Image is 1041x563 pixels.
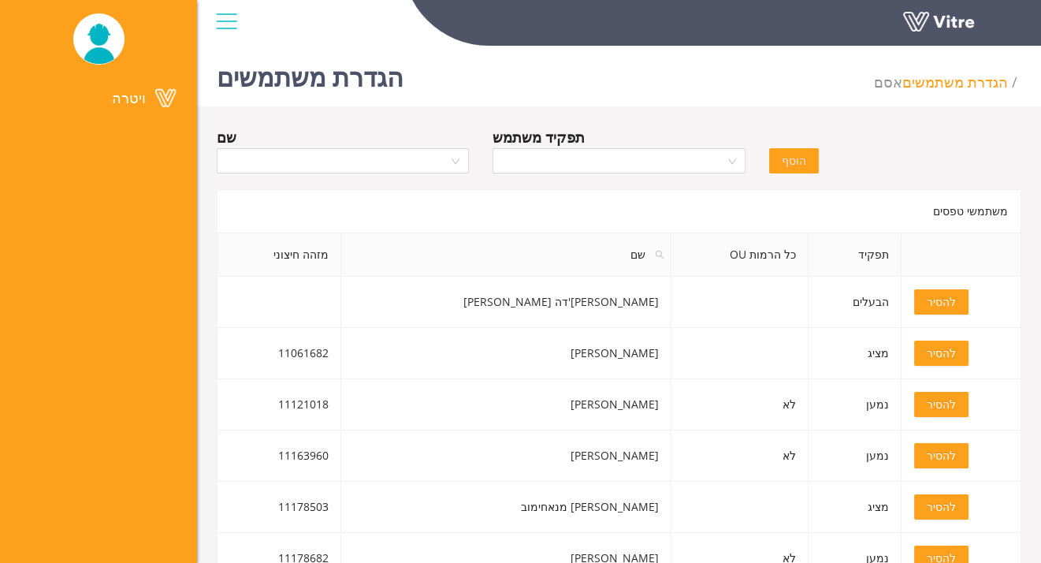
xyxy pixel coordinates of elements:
td: [PERSON_NAME] מנאחימוב [341,482,671,533]
span: נמען [866,397,889,412]
span: נמען [866,448,889,463]
span: הבעלים [853,294,889,309]
span: 11121018 [278,397,329,412]
button: להסיר [914,341,969,366]
td: [PERSON_NAME]'דה [PERSON_NAME] [341,277,671,328]
button: להסיר [914,443,969,468]
span: חיפוש [655,250,664,259]
th: כל הרמות OU [671,233,809,277]
span: להסיר [927,396,956,413]
button: הוסף [769,148,819,173]
button: להסיר [914,494,969,520]
td: לא [671,379,809,431]
span: להסיר [927,345,956,362]
span: להסיר [927,293,956,311]
span: מציג [868,345,889,360]
span: מציג [868,499,889,514]
button: להסיר [914,392,969,417]
span: להסיר [927,498,956,516]
span: להסיר [927,447,956,464]
td: לא [671,431,809,482]
span: שם [341,233,671,276]
th: תפקיד [809,233,902,277]
td: [PERSON_NAME] [341,328,671,379]
th: מזהה חיצוני [217,233,341,277]
span: ויטרה [112,88,146,107]
div: שם [217,126,236,148]
td: [PERSON_NAME] [341,431,671,482]
span: חיפוש [649,233,671,276]
img: UserPic.png [73,14,125,64]
li: הגדרת משתמשים [902,71,1021,93]
span: 11163960 [278,448,329,463]
button: להסיר [914,289,969,315]
h1: הגדרת משתמשים [217,39,403,106]
span: 11178503 [278,499,329,514]
td: [PERSON_NAME] [341,379,671,431]
span: 402 [874,73,902,91]
div: משתמשי טפסים [217,189,1021,233]
span: 11061682 [278,345,329,360]
div: תפקיד משתמש [493,126,585,148]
